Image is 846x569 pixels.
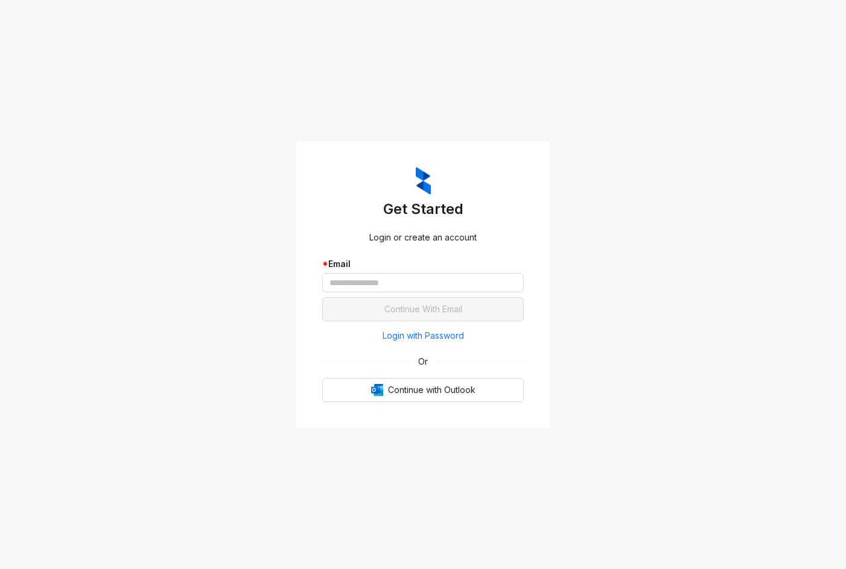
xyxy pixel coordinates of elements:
[410,355,436,368] span: Or
[322,297,524,321] button: Continue With Email
[383,329,464,342] span: Login with Password
[322,378,524,402] button: OutlookContinue with Outlook
[416,167,431,195] img: ZumaIcon
[371,384,383,396] img: Outlook
[388,383,475,397] span: Continue with Outlook
[322,257,524,271] div: Email
[322,231,524,244] div: Login or create an account
[322,200,524,219] h3: Get Started
[322,326,524,345] button: Login with Password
